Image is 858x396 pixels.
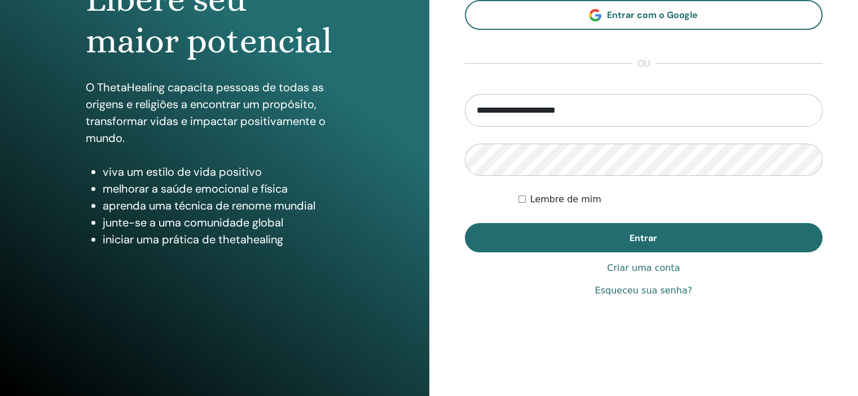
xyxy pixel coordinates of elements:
[465,223,823,252] button: Entrar
[530,194,601,204] font: Lembre de mim
[630,232,657,244] font: Entrar
[518,193,822,206] div: Mantenha-me autenticado indefinidamente ou até que eu faça logout manualmente
[86,80,325,145] font: O ThetaHealing capacita pessoas de todas as origens e religiões a encontrar um propósito, transfo...
[103,215,283,230] font: junte-se a uma comunidade global
[607,262,680,273] font: Criar uma conta
[103,232,283,247] font: iniciar uma prática de thetahealing
[595,285,692,296] font: Esqueceu sua senha?
[103,198,315,213] font: aprenda uma técnica de renome mundial
[103,181,288,196] font: melhorar a saúde emocional e física
[595,284,692,297] a: Esqueceu sua senha?
[103,164,262,179] font: viva um estilo de vida positivo
[637,57,650,69] font: ou
[607,9,698,21] font: Entrar com o Google
[607,261,680,275] a: Criar uma conta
